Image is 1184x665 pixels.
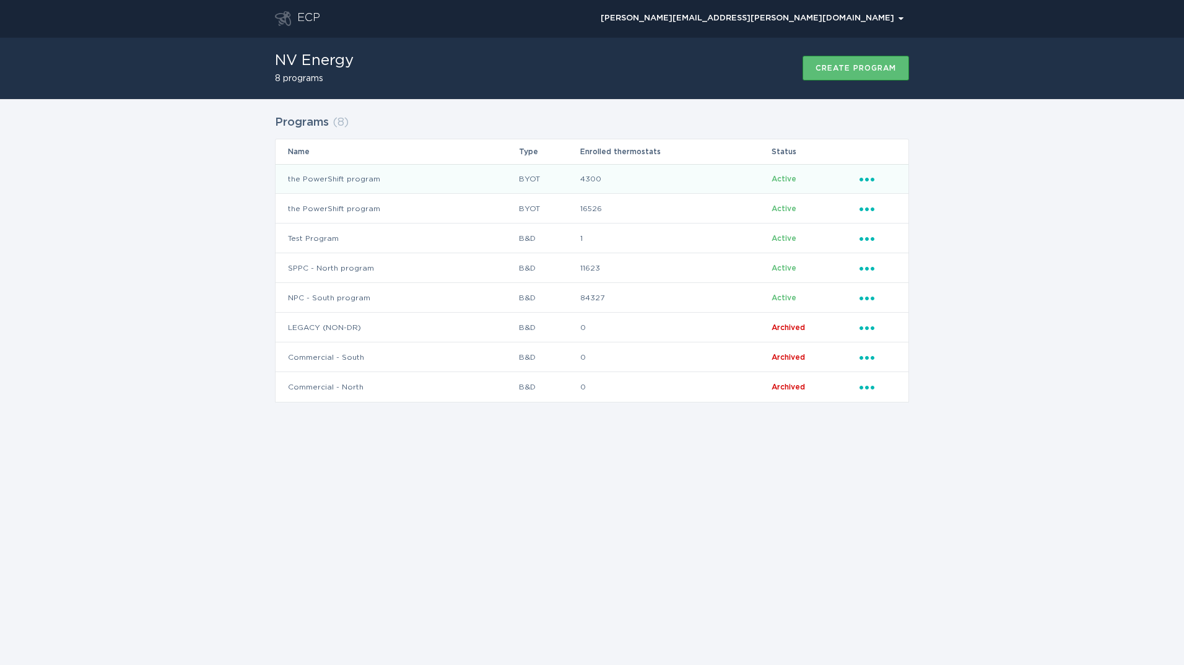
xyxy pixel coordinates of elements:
[580,342,771,372] td: 0
[772,175,796,183] span: Active
[276,139,518,164] th: Name
[518,283,580,313] td: B&D
[276,164,908,194] tr: 1fc7cf08bae64b7da2f142a386c1aedb
[772,235,796,242] span: Active
[518,139,580,164] th: Type
[276,283,908,313] tr: 3caaf8c9363d40c086ae71ab552dadaa
[275,11,291,26] button: Go to dashboard
[275,53,354,68] h1: NV Energy
[276,283,518,313] td: NPC - South program
[771,139,859,164] th: Status
[772,354,805,361] span: Archived
[772,205,796,212] span: Active
[276,342,908,372] tr: d4842dc55873476caf04843bf39dc303
[860,321,896,334] div: Popover menu
[860,172,896,186] div: Popover menu
[860,261,896,275] div: Popover menu
[276,372,518,402] td: Commercial - North
[595,9,909,28] button: Open user account details
[276,342,518,372] td: Commercial - South
[276,224,518,253] td: Test Program
[595,9,909,28] div: Popover menu
[580,372,771,402] td: 0
[518,342,580,372] td: B&D
[518,372,580,402] td: B&D
[276,372,908,402] tr: 5753eebfd0614e638d7531d13116ea0c
[333,117,349,128] span: ( 8 )
[860,202,896,215] div: Popover menu
[816,64,896,72] div: Create program
[518,224,580,253] td: B&D
[803,56,909,80] button: Create program
[860,350,896,364] div: Popover menu
[276,224,908,253] tr: 1d15b189bb4841f7a0043e8dad5f5fb7
[276,253,908,283] tr: a03e689f29a4448196f87c51a80861dc
[276,139,908,164] tr: Table Headers
[772,383,805,391] span: Archived
[275,111,329,134] h2: Programs
[860,291,896,305] div: Popover menu
[580,139,771,164] th: Enrolled thermostats
[772,324,805,331] span: Archived
[772,294,796,302] span: Active
[276,164,518,194] td: the PowerShift program
[580,194,771,224] td: 16526
[772,264,796,272] span: Active
[580,313,771,342] td: 0
[518,164,580,194] td: BYOT
[860,380,896,394] div: Popover menu
[580,224,771,253] td: 1
[601,15,903,22] div: [PERSON_NAME][EMAIL_ADDRESS][PERSON_NAME][DOMAIN_NAME]
[297,11,320,26] div: ECP
[580,253,771,283] td: 11623
[275,74,354,83] h2: 8 programs
[276,194,908,224] tr: 3428cbea457e408cb7b12efa83831df3
[580,283,771,313] td: 84327
[580,164,771,194] td: 4300
[276,313,908,342] tr: 6ad4089a9ee14ed3b18f57c3ec8b7a15
[518,194,580,224] td: BYOT
[276,194,518,224] td: the PowerShift program
[518,313,580,342] td: B&D
[518,253,580,283] td: B&D
[276,253,518,283] td: SPPC - North program
[860,232,896,245] div: Popover menu
[276,313,518,342] td: LEGACY (NON-DR)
